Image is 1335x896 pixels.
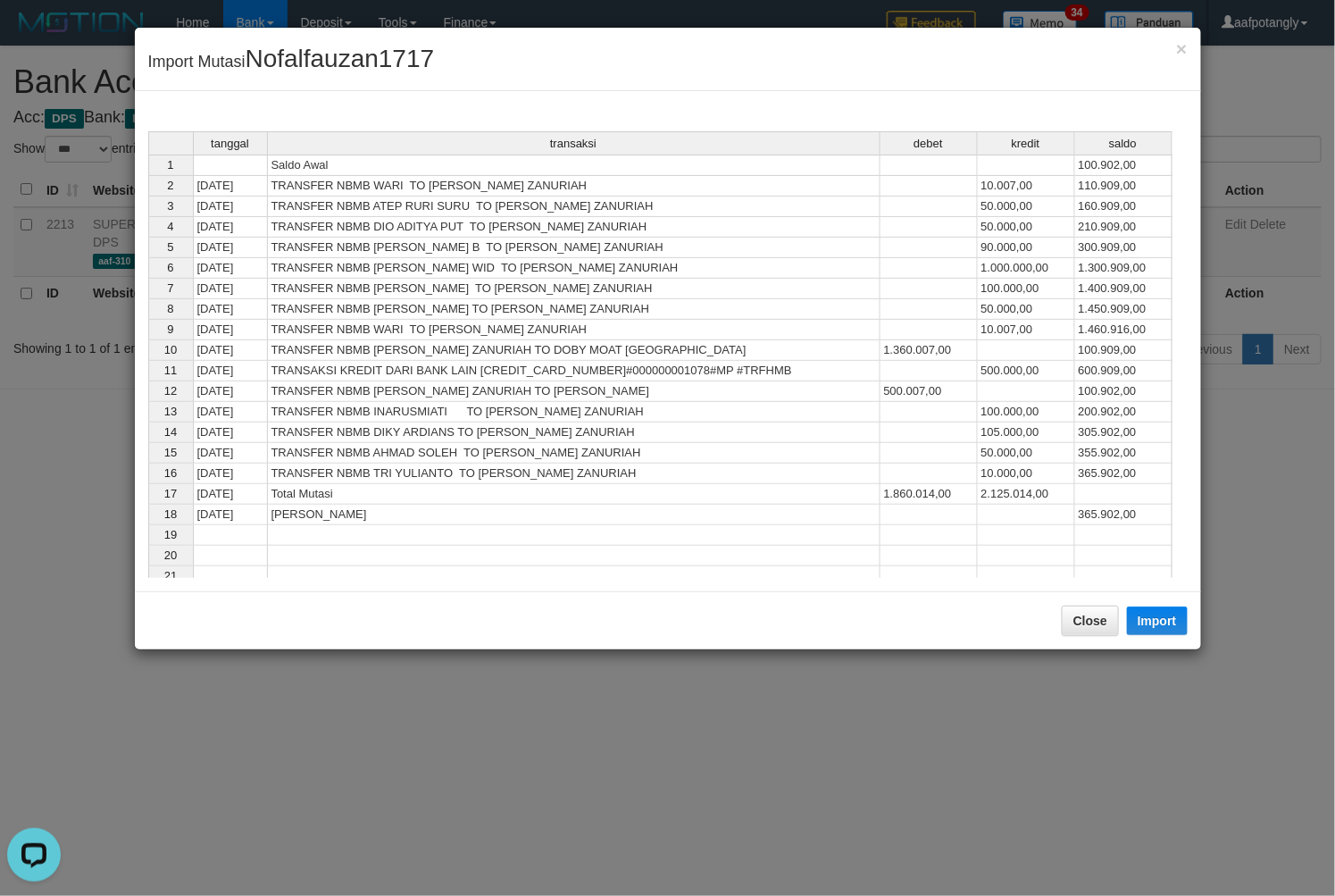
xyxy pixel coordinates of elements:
[193,484,268,505] td: [DATE]
[167,281,173,295] span: 7
[978,320,1075,340] td: 10.007,00
[268,484,880,505] td: Total Mutasi
[1075,361,1172,381] td: 600.909,00
[880,484,978,505] td: 1.860.014,00
[164,425,177,439] span: 14
[978,402,1075,423] td: 100.000,00
[193,443,268,464] td: [DATE]
[193,279,268,299] td: [DATE]
[1075,279,1172,299] td: 1.400.909,00
[193,217,268,238] td: [DATE]
[268,320,880,340] td: TRANSFER NBMB WARI TO [PERSON_NAME] ZANURIAH
[1075,443,1172,464] td: 355.902,00
[164,405,177,418] span: 13
[978,197,1075,217] td: 50.000,00
[1127,607,1188,635] button: Import
[978,176,1075,197] td: 10.007,00
[880,340,978,361] td: 1.360.007,00
[1075,258,1172,279] td: 1.300.909,00
[268,279,880,299] td: TRANSFER NBMB [PERSON_NAME] TO [PERSON_NAME] ZANURIAH
[164,528,177,541] span: 19
[1075,299,1172,320] td: 1.450.909,00
[193,340,268,361] td: [DATE]
[978,361,1075,381] td: 500.000,00
[1176,39,1187,58] button: Close
[1075,402,1172,423] td: 200.902,00
[1075,197,1172,217] td: 160.909,00
[1075,320,1172,340] td: 1.460.916,00
[268,505,880,525] td: [PERSON_NAME]
[268,155,880,176] td: Saldo Awal
[1109,138,1137,150] span: saldo
[1075,464,1172,484] td: 365.902,00
[211,138,249,150] span: tanggal
[978,423,1075,443] td: 105.000,00
[978,464,1075,484] td: 10.000,00
[1075,217,1172,238] td: 210.909,00
[193,423,268,443] td: [DATE]
[978,279,1075,299] td: 100.000,00
[1012,138,1040,150] span: kredit
[193,197,268,217] td: [DATE]
[268,238,880,258] td: TRANSFER NBMB [PERSON_NAME] B TO [PERSON_NAME] ZANURIAH
[1062,606,1119,636] button: Close
[1075,155,1172,176] td: 100.902,00
[193,238,268,258] td: [DATE]
[268,340,880,361] td: TRANSFER NBMB [PERSON_NAME] ZANURIAH TO DOBY MOAT [GEOGRAPHIC_DATA]
[164,507,177,521] span: 18
[193,402,268,423] td: [DATE]
[167,240,173,254] span: 5
[193,381,268,402] td: [DATE]
[268,176,880,197] td: TRANSFER NBMB WARI TO [PERSON_NAME] ZANURIAH
[1075,176,1172,197] td: 110.909,00
[164,364,177,377] span: 11
[193,505,268,525] td: [DATE]
[148,53,435,71] span: Import Mutasi
[164,343,177,356] span: 10
[164,384,177,398] span: 12
[1176,38,1187,59] span: ×
[268,402,880,423] td: TRANSFER NBMB INARUSMIATI TO [PERSON_NAME] ZANURIAH
[268,423,880,443] td: TRANSFER NBMB DIKY ARDIANS TO [PERSON_NAME] ZANURIAH
[880,381,978,402] td: 500.007,00
[193,320,268,340] td: [DATE]
[1075,423,1172,443] td: 305.902,00
[167,261,173,274] span: 6
[193,464,268,484] td: [DATE]
[193,258,268,279] td: [DATE]
[164,466,177,480] span: 16
[164,446,177,459] span: 15
[978,484,1075,505] td: 2.125.014,00
[167,302,173,315] span: 8
[268,361,880,381] td: TRANSAKSI KREDIT DARI BANK LAIN [CREDIT_CARD_NUMBER]#000000001078#MP #TRFHMB
[164,569,177,582] span: 21
[148,131,193,155] th: Select whole grid
[978,299,1075,320] td: 50.000,00
[978,238,1075,258] td: 90.000,00
[268,299,880,320] td: TRANSFER NBMB [PERSON_NAME] TO [PERSON_NAME] ZANURIAH
[978,217,1075,238] td: 50.000,00
[550,138,597,150] span: transaksi
[1075,238,1172,258] td: 300.909,00
[268,217,880,238] td: TRANSFER NBMB DIO ADITYA PUT TO [PERSON_NAME] ZANURIAH
[164,548,177,562] span: 20
[193,361,268,381] td: [DATE]
[978,258,1075,279] td: 1.000.000,00
[1075,505,1172,525] td: 365.902,00
[914,138,943,150] span: debet
[164,487,177,500] span: 17
[1075,381,1172,402] td: 100.902,00
[167,322,173,336] span: 9
[246,45,435,72] span: Nofalfauzan1717
[1075,340,1172,361] td: 100.909,00
[268,381,880,402] td: TRANSFER NBMB [PERSON_NAME] ZANURIAH TO [PERSON_NAME]
[167,158,173,172] span: 1
[167,179,173,192] span: 2
[7,7,61,61] button: Open LiveChat chat widget
[268,443,880,464] td: TRANSFER NBMB AHMAD SOLEH TO [PERSON_NAME] ZANURIAH
[268,258,880,279] td: TRANSFER NBMB [PERSON_NAME] WID TO [PERSON_NAME] ZANURIAH
[193,176,268,197] td: [DATE]
[167,199,173,213] span: 3
[268,197,880,217] td: TRANSFER NBMB ATEP RURI SURU TO [PERSON_NAME] ZANURIAH
[167,220,173,233] span: 4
